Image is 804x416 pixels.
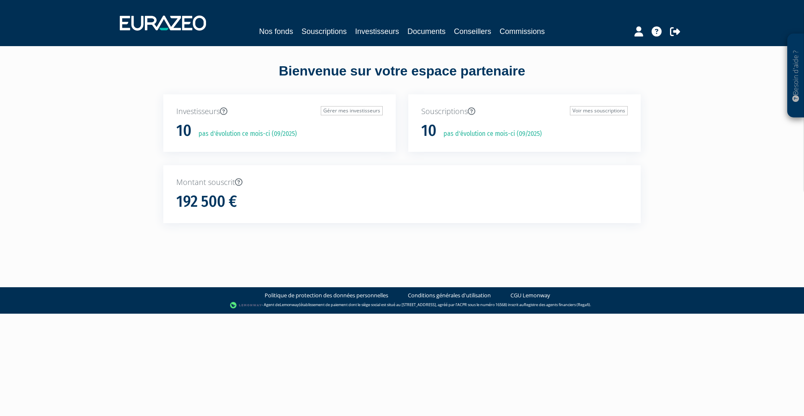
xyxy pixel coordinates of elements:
[120,16,206,31] img: 1732889491-logotype_eurazeo_blanc_rvb.png
[321,106,383,115] a: Gérer mes investisseurs
[280,302,299,307] a: Lemonway
[259,26,293,37] a: Nos fonds
[791,38,801,114] p: Besoin d'aide ?
[524,302,590,307] a: Registre des agents financiers (Regafi)
[421,122,436,140] h1: 10
[176,177,628,188] p: Montant souscrit
[570,106,628,115] a: Voir mes souscriptions
[176,193,237,211] h1: 192 500 €
[8,301,796,309] div: - Agent de (établissement de paiement dont le siège social est situé au [STREET_ADDRESS], agréé p...
[407,26,446,37] a: Documents
[454,26,491,37] a: Conseillers
[176,122,191,140] h1: 10
[230,301,262,309] img: logo-lemonway.png
[193,129,297,139] p: pas d'évolution ce mois-ci (09/2025)
[510,291,550,299] a: CGU Lemonway
[176,106,383,117] p: Investisseurs
[301,26,347,37] a: Souscriptions
[421,106,628,117] p: Souscriptions
[157,62,647,94] div: Bienvenue sur votre espace partenaire
[500,26,545,37] a: Commissions
[408,291,491,299] a: Conditions générales d'utilisation
[265,291,388,299] a: Politique de protection des données personnelles
[438,129,542,139] p: pas d'évolution ce mois-ci (09/2025)
[355,26,399,37] a: Investisseurs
